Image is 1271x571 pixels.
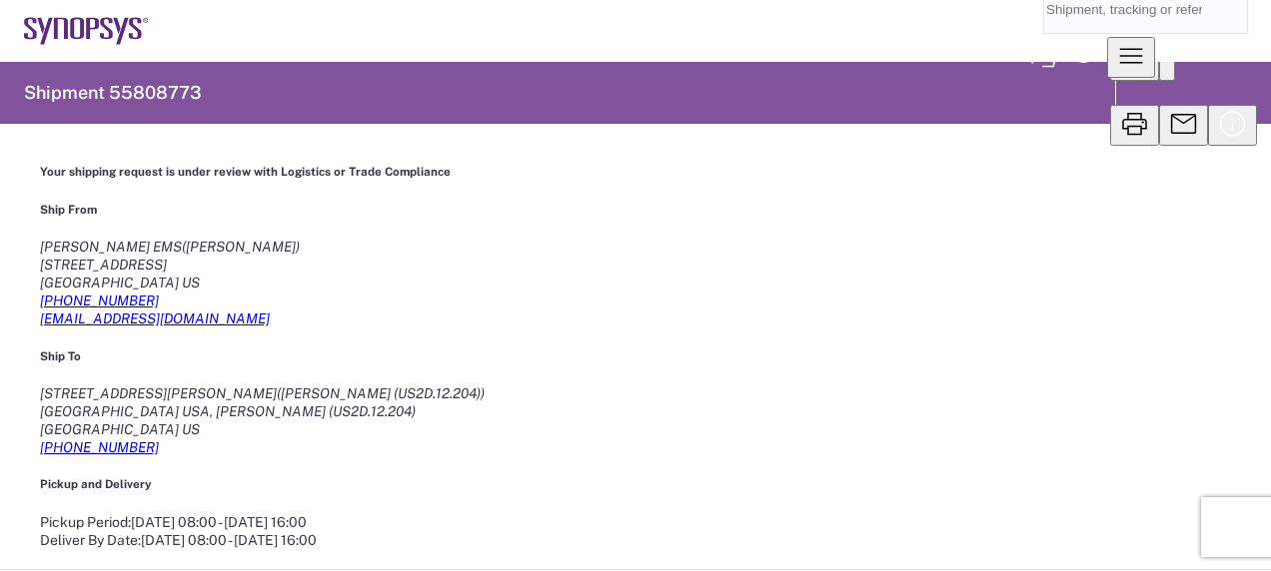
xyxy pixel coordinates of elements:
span: Deliver By Date: [40,532,141,548]
span: ([PERSON_NAME] (US2D.12.204)) [277,385,485,401]
h2: Shipment 55808773 [24,81,202,105]
span: [DATE] 08:00 - [DATE] 16:00 [141,532,317,548]
div: [STREET_ADDRESS][PERSON_NAME] [40,384,1231,402]
h5: Ship From [40,201,1231,219]
div: [GEOGRAPHIC_DATA] US [40,274,1231,291]
a: [EMAIL_ADDRESS][DOMAIN_NAME] [40,310,270,326]
span: Pickup Period: [40,514,131,530]
a: [PHONE_NUMBER] [40,292,159,308]
div: [PERSON_NAME] EMS [40,238,1231,256]
a: [PHONE_NUMBER] [40,439,159,455]
h5: Ship To [40,347,1231,365]
div: [GEOGRAPHIC_DATA] USA, [PERSON_NAME] (US2D.12.204) [40,402,1231,420]
div: [STREET_ADDRESS] [40,256,1231,274]
span: ([PERSON_NAME]) [182,239,300,255]
h5: Your shipping request is under review with Logistics or Trade Compliance [40,163,1231,181]
div: [GEOGRAPHIC_DATA] US [40,420,1231,438]
h5: Pickup and Delivery [40,475,1231,493]
span: [DATE] 08:00 - [DATE] 16:00 [131,514,307,530]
